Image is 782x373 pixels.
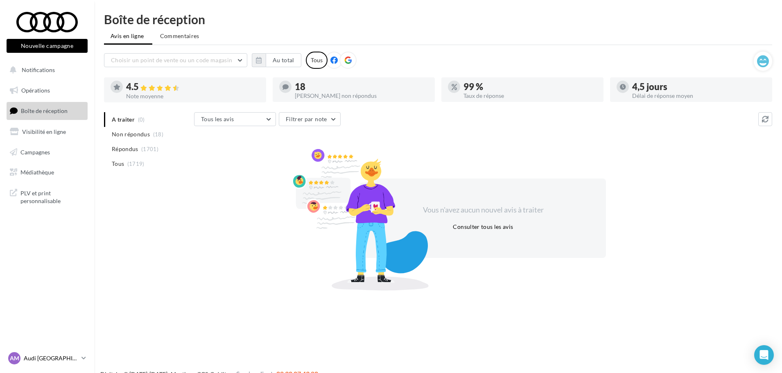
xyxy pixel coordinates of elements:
span: (1719) [127,161,145,167]
div: [PERSON_NAME] non répondus [295,93,428,99]
span: (18) [153,131,163,138]
span: Choisir un point de vente ou un code magasin [111,57,232,63]
a: Boîte de réception [5,102,89,120]
span: Boîte de réception [21,107,68,114]
span: AM [10,354,19,362]
button: Au total [252,53,301,67]
div: Note moyenne [126,93,260,99]
span: Non répondus [112,130,150,138]
div: Boîte de réception [104,13,772,25]
a: Visibilité en ligne [5,123,89,140]
span: Campagnes [20,148,50,155]
div: Vous n'avez aucun nouvel avis à traiter [413,205,554,215]
span: Opérations [21,87,50,94]
a: AM Audi [GEOGRAPHIC_DATA] [7,350,88,366]
div: Délai de réponse moyen [632,93,766,99]
div: Taux de réponse [463,93,597,99]
div: 99 % [463,82,597,91]
button: Choisir un point de vente ou un code magasin [104,53,247,67]
button: Filtrer par note [279,112,341,126]
span: Visibilité en ligne [22,128,66,135]
button: Au total [266,53,301,67]
button: Nouvelle campagne [7,39,88,53]
div: Tous [306,52,328,69]
a: Campagnes [5,144,89,161]
span: Commentaires [160,32,199,40]
button: Tous les avis [194,112,276,126]
button: Notifications [5,61,86,79]
div: Open Intercom Messenger [754,345,774,365]
p: Audi [GEOGRAPHIC_DATA] [24,354,78,362]
div: 4,5 jours [632,82,766,91]
a: PLV et print personnalisable [5,184,89,208]
div: 18 [295,82,428,91]
button: Consulter tous les avis [450,222,516,232]
span: Tous [112,160,124,168]
span: Notifications [22,66,55,73]
span: PLV et print personnalisable [20,188,84,205]
div: 4.5 [126,82,260,92]
span: Médiathèque [20,169,54,176]
a: Opérations [5,82,89,99]
span: Répondus [112,145,138,153]
span: (1701) [141,146,158,152]
span: Tous les avis [201,115,234,122]
a: Médiathèque [5,164,89,181]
